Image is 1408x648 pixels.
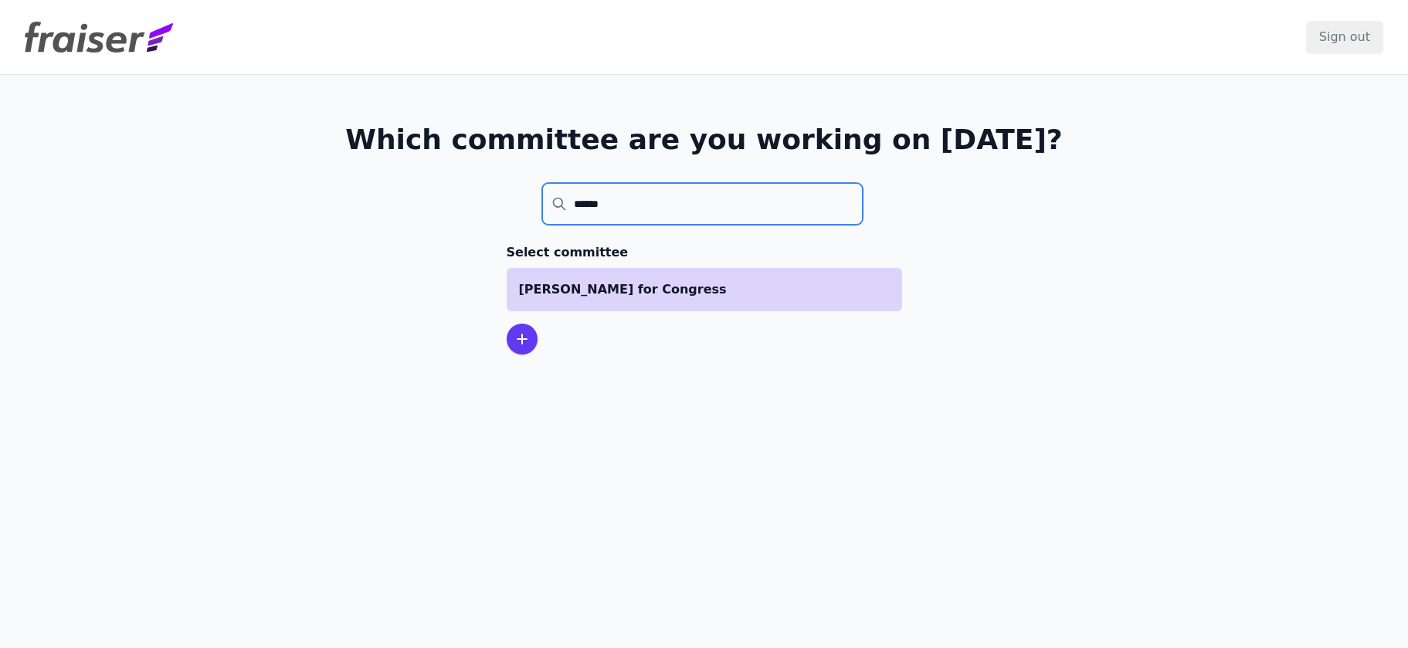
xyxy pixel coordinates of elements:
[507,268,902,311] a: [PERSON_NAME] for Congress
[519,280,890,299] p: [PERSON_NAME] for Congress
[345,124,1063,155] h1: Which committee are you working on [DATE]?
[1306,21,1383,53] input: Sign out
[507,243,902,262] h3: Select committee
[25,22,173,53] img: Fraiser Logo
